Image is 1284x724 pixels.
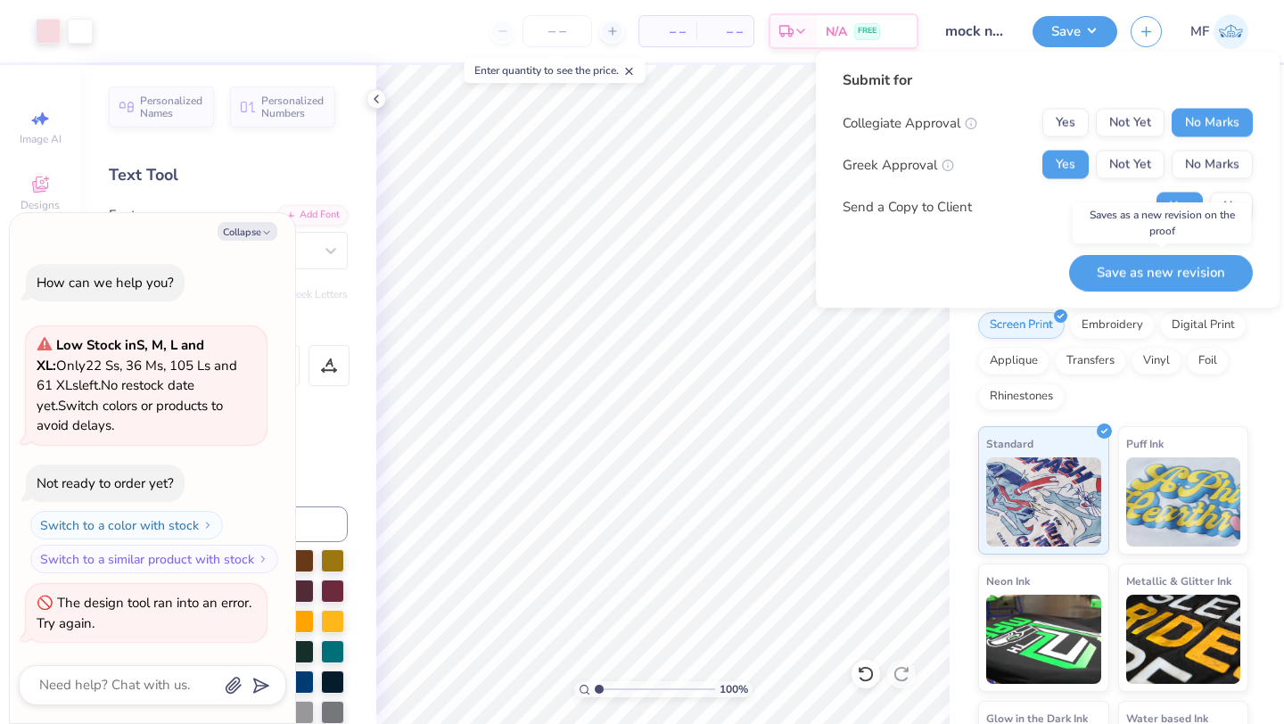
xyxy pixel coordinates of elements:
button: Yes [1156,193,1203,221]
div: Vinyl [1132,348,1181,374]
div: Digital Print [1160,312,1247,339]
div: How can we help you? [37,274,174,292]
span: Puff Ink [1126,434,1164,453]
div: Embroidery [1070,312,1155,339]
div: The design tool ran into an error. Try again. [37,594,251,632]
button: Not Yet [1096,109,1165,137]
img: Switch to a color with stock [202,520,213,531]
input: – – [523,15,592,47]
span: 100 % [720,681,748,697]
div: Transfers [1055,348,1126,374]
div: Add Font [277,205,348,226]
span: N/A [826,22,847,41]
img: Puff Ink [1126,457,1241,547]
button: No [1210,193,1253,221]
span: No restock date yet. [37,376,194,415]
span: – – [650,22,686,41]
span: Image AI [20,132,62,146]
div: Enter quantity to see the price. [465,58,646,83]
button: Yes [1042,109,1089,137]
img: Standard [986,457,1101,547]
div: Greek Approval [843,154,954,175]
span: Standard [986,434,1033,453]
span: Only 22 Ss, 36 Ms, 105 Ls and 61 XLs left. Switch colors or products to avoid delays. [37,336,237,434]
div: Foil [1187,348,1229,374]
div: Screen Print [978,312,1065,339]
button: Switch to a color with stock [30,511,223,539]
span: Designs [21,198,60,212]
span: FREE [858,25,877,37]
div: Applique [978,348,1049,374]
span: MF [1190,21,1209,42]
span: Personalized Names [140,95,203,119]
div: Submit for [843,70,1253,91]
div: Not ready to order yet? [37,474,174,492]
img: Switch to a similar product with stock [258,554,268,564]
button: Collapse [218,222,277,241]
img: Metallic & Glitter Ink [1126,595,1241,684]
button: No Marks [1172,151,1253,179]
span: Metallic & Glitter Ink [1126,572,1231,590]
div: Text Tool [109,163,348,187]
span: – – [707,22,743,41]
div: Send a Copy to Client [843,196,972,217]
button: Not Yet [1096,151,1165,179]
div: Collegiate Approval [843,112,977,133]
img: Neon Ink [986,595,1101,684]
span: Personalized Numbers [261,95,325,119]
input: Untitled Design [932,13,1019,49]
strong: Low Stock in S, M, L and XL : [37,336,204,374]
img: Mia Fredrick [1214,14,1248,49]
div: Saves as a new revision on the proof [1073,202,1251,243]
div: Rhinestones [978,383,1065,410]
button: Save as new revision [1069,254,1253,291]
label: Font [109,205,136,226]
a: MF [1190,14,1248,49]
button: Yes [1042,151,1089,179]
span: Neon Ink [986,572,1030,590]
button: Save [1033,16,1117,47]
button: Switch to a similar product with stock [30,545,278,573]
button: No Marks [1172,109,1253,137]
